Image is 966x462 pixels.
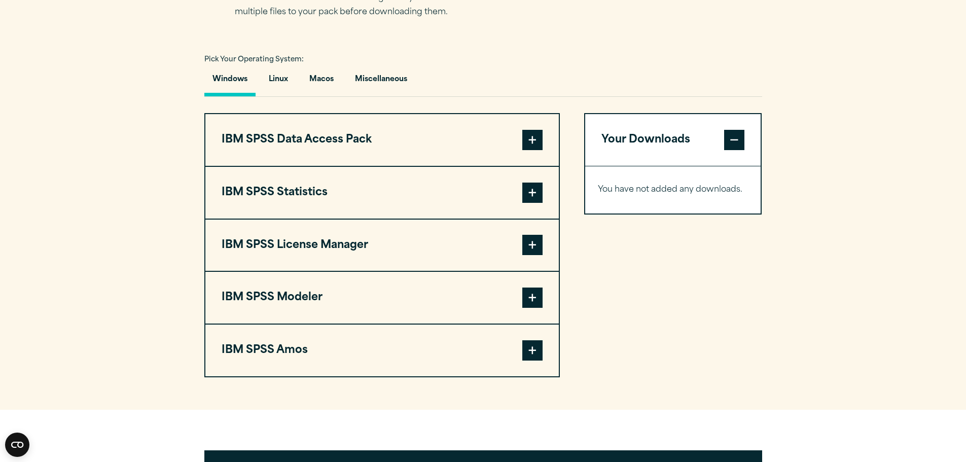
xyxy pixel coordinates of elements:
button: Miscellaneous [347,67,415,96]
button: IBM SPSS License Manager [205,220,559,271]
button: IBM SPSS Data Access Pack [205,114,559,166]
button: IBM SPSS Modeler [205,272,559,324]
p: You have not added any downloads. [598,183,748,197]
div: Your Downloads [585,166,761,214]
button: Your Downloads [585,114,761,166]
button: Linux [261,67,296,96]
span: Pick Your Operating System: [204,56,304,63]
button: Open CMP widget [5,433,29,457]
button: IBM SPSS Statistics [205,167,559,219]
button: IBM SPSS Amos [205,325,559,376]
button: Macos [301,67,342,96]
button: Windows [204,67,256,96]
